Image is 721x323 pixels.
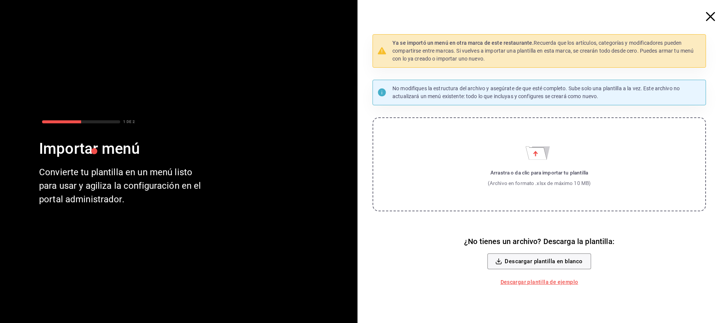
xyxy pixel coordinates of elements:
[392,40,534,46] strong: Ya se importó un menú en otra marca de este restaurante.
[487,253,591,269] button: Descargar plantilla en blanco
[39,165,207,206] div: Convierte tu plantilla en un menú listo para usar y agiliza la configuración en el portal adminis...
[488,169,591,176] div: Arrastra o da clic para importar tu plantilla
[373,117,706,211] label: Importar menú
[392,85,701,100] p: No modifiques la estructura del archivo y asegúrate de que esté completo. Sube solo una plantilla...
[464,235,614,247] h6: ¿No tienes un archivo? Descarga la plantilla:
[39,138,207,159] div: Importar menú
[488,179,591,187] div: (Archivo en formato .xlsx de máximo 10 MB)
[498,275,581,289] a: Descargar plantilla de ejemplo
[123,119,135,124] div: 1 DE 2
[392,39,701,63] p: Recuerda que los artículos, categorías y modificadores pueden compartirse entre marcas. Si vuelve...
